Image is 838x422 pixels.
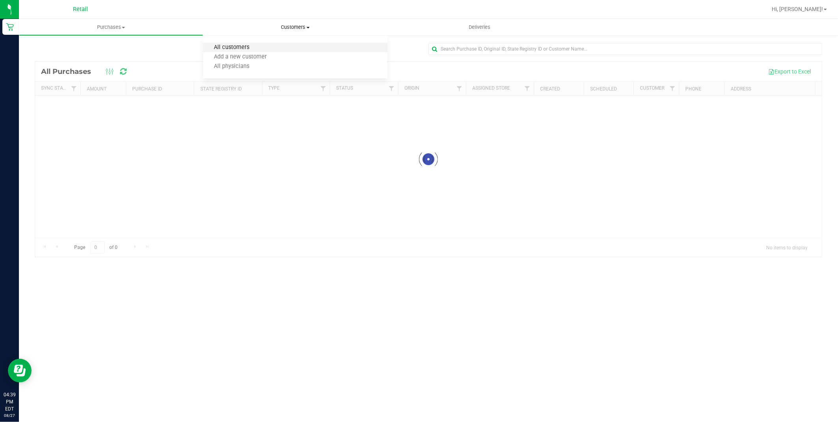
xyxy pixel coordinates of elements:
[203,44,260,51] span: All customers
[8,359,32,382] iframe: Resource center
[203,54,277,60] span: Add a new customer
[772,6,823,12] span: Hi, [PERSON_NAME]!
[203,63,260,70] span: All physicians
[387,19,572,36] a: Deliveries
[4,413,15,418] p: 08/27
[4,391,15,413] p: 04:39 PM EDT
[458,24,501,31] span: Deliveries
[19,24,203,31] span: Purchases
[428,43,822,55] input: Search Purchase ID, Original ID, State Registry ID or Customer Name...
[19,19,203,36] a: Purchases
[6,23,14,31] inline-svg: Retail
[203,19,387,36] a: Customers All customers Add a new customer All physicians
[73,6,88,13] span: Retail
[203,24,387,31] span: Customers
